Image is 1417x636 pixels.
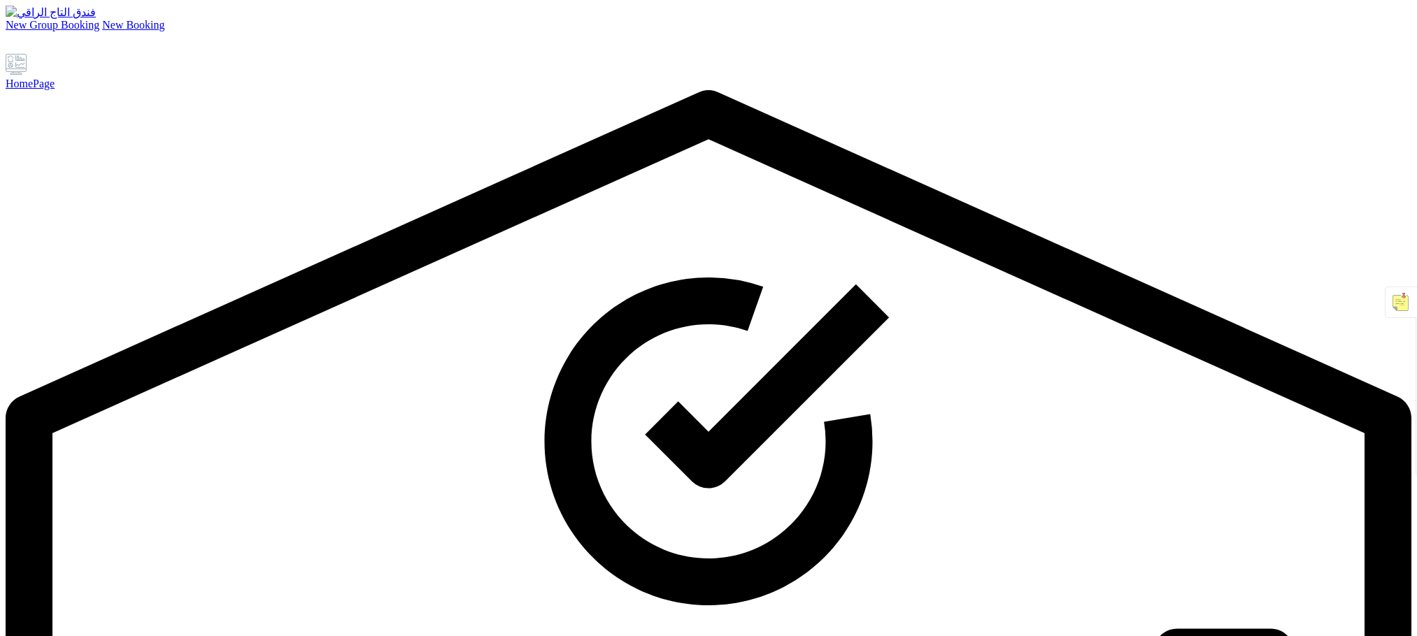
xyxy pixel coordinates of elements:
[6,78,1411,90] div: HomePage
[6,19,99,31] a: New Group Booking
[48,41,64,53] a: Staff feedback
[102,19,164,31] a: New Booking
[6,41,24,53] a: Support
[6,6,1411,19] a: فندق التاج الراقي
[6,6,96,19] img: فندق التاج الراقي
[6,54,1411,90] a: HomePage
[27,41,45,53] a: Settings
